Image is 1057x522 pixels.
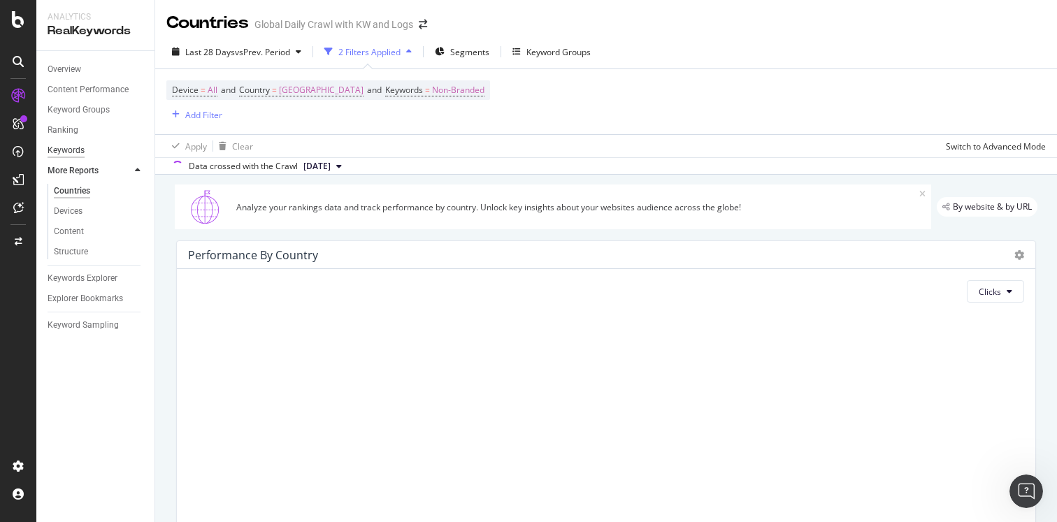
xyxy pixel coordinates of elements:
[54,204,145,219] a: Devices
[48,318,145,333] a: Keyword Sampling
[188,248,318,262] div: Performance by country
[953,203,1032,211] span: By website & by URL
[201,84,206,96] span: =
[166,106,222,123] button: Add Filter
[272,84,277,96] span: =
[239,84,270,96] span: Country
[425,84,430,96] span: =
[507,41,596,63] button: Keyword Groups
[48,291,145,306] a: Explorer Bookmarks
[48,11,143,23] div: Analytics
[338,46,401,58] div: 2 Filters Applied
[221,84,236,96] span: and
[937,197,1037,217] div: legacy label
[48,164,99,178] div: More Reports
[254,17,413,31] div: Global Daily Crawl with KW and Logs
[298,158,347,175] button: [DATE]
[54,204,82,219] div: Devices
[185,46,235,58] span: Last 28 Days
[166,135,207,157] button: Apply
[48,82,145,97] a: Content Performance
[185,140,207,152] div: Apply
[208,80,217,100] span: All
[48,271,117,286] div: Keywords Explorer
[385,84,423,96] span: Keywords
[432,80,484,100] span: Non-Branded
[1009,474,1043,508] iframe: Intercom live chat
[236,201,919,213] div: Analyze your rankings data and track performance by country. Unlock key insights about your websi...
[967,280,1024,303] button: Clicks
[279,80,364,100] span: [GEOGRAPHIC_DATA]
[319,41,417,63] button: 2 Filters Applied
[54,224,84,239] div: Content
[979,286,1001,298] span: Clicks
[54,184,90,198] div: Countries
[367,84,382,96] span: and
[54,184,145,198] a: Countries
[419,20,427,29] div: arrow-right-arrow-left
[54,224,145,239] a: Content
[48,143,145,158] a: Keywords
[180,190,231,224] img: 1GusSBFZZAnHA7zLEg47bDqG2kt9RcmYEu+aKkSRu3AaxSDZ9X71ELQjEAcnUZcSIrNMcgw9IrD2IJjLV5mxQSv0LGqQkmPZE...
[166,41,307,63] button: Last 28 DaysvsPrev. Period
[946,140,1046,152] div: Switch to Advanced Mode
[172,84,199,96] span: Device
[48,62,145,77] a: Overview
[54,245,88,259] div: Structure
[189,160,298,173] div: Data crossed with the Crawl
[185,109,222,121] div: Add Filter
[213,135,253,157] button: Clear
[48,123,78,138] div: Ranking
[48,23,143,39] div: RealKeywords
[235,46,290,58] span: vs Prev. Period
[48,103,110,117] div: Keyword Groups
[48,82,129,97] div: Content Performance
[48,164,131,178] a: More Reports
[48,123,145,138] a: Ranking
[48,318,119,333] div: Keyword Sampling
[48,271,145,286] a: Keywords Explorer
[48,62,81,77] div: Overview
[54,245,145,259] a: Structure
[526,46,591,58] div: Keyword Groups
[48,291,123,306] div: Explorer Bookmarks
[48,143,85,158] div: Keywords
[48,103,145,117] a: Keyword Groups
[232,140,253,152] div: Clear
[450,46,489,58] span: Segments
[166,11,249,35] div: Countries
[940,135,1046,157] button: Switch to Advanced Mode
[303,160,331,173] span: 2025 Aug. 27th
[429,41,495,63] button: Segments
